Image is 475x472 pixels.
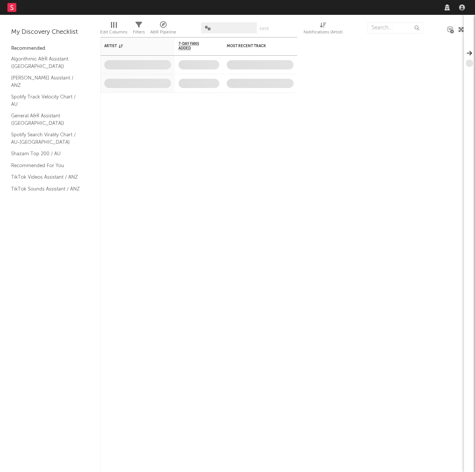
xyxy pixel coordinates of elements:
[150,19,176,40] div: A&R Pipeline
[11,162,82,170] a: Recommended For You
[100,19,127,40] div: Edit Columns
[133,19,145,40] div: Filters
[11,44,89,53] div: Recommended
[259,27,269,31] button: Save
[227,44,282,48] div: Most Recent Track
[104,44,160,48] div: Artist
[150,28,176,37] div: A&R Pipeline
[304,28,343,37] div: Notifications (Artist)
[178,42,208,51] span: 7-Day Fans Added
[11,93,82,108] a: Spotify Track Velocity Chart / AU
[11,74,82,89] a: [PERSON_NAME] Assistant / ANZ
[100,28,127,37] div: Edit Columns
[11,55,82,70] a: Algorithmic A&R Assistant ([GEOGRAPHIC_DATA])
[11,185,82,193] a: TikTok Sounds Assistant / ANZ
[367,22,423,33] input: Search...
[11,112,82,127] a: General A&R Assistant ([GEOGRAPHIC_DATA])
[304,19,343,40] div: Notifications (Artist)
[11,173,82,181] a: TikTok Videos Assistant / ANZ
[11,28,89,37] div: My Discovery Checklist
[11,150,82,158] a: Shazam Top 200 / AU
[11,131,82,146] a: Spotify Search Virality Chart / AU-[GEOGRAPHIC_DATA]
[133,28,145,37] div: Filters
